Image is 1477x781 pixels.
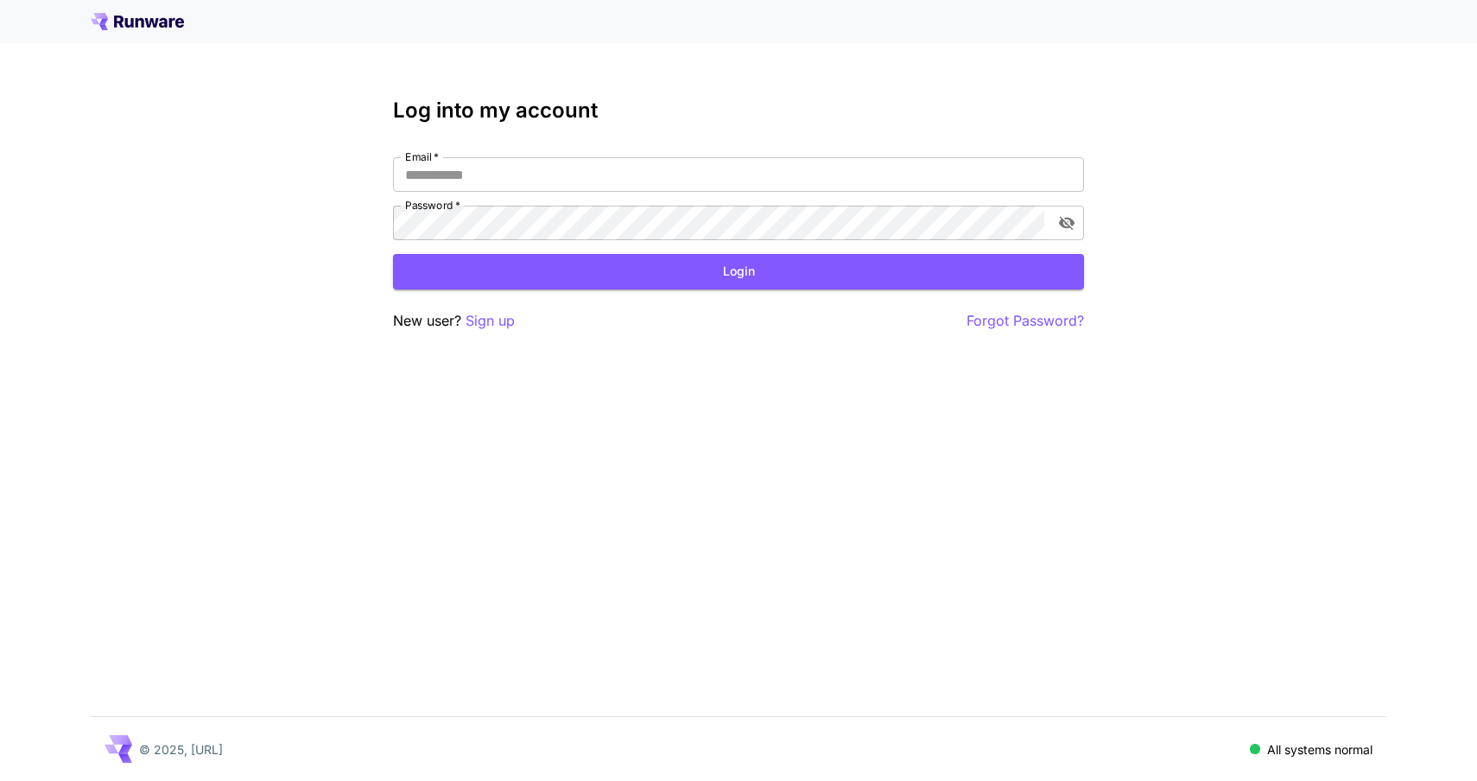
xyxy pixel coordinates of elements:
[393,98,1084,123] h3: Log into my account
[1051,207,1082,238] button: toggle password visibility
[967,310,1084,332] button: Forgot Password?
[466,310,515,332] button: Sign up
[405,149,439,164] label: Email
[405,198,460,213] label: Password
[393,310,515,332] p: New user?
[1267,740,1372,759] p: All systems normal
[139,740,223,759] p: © 2025, [URL]
[393,254,1084,289] button: Login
